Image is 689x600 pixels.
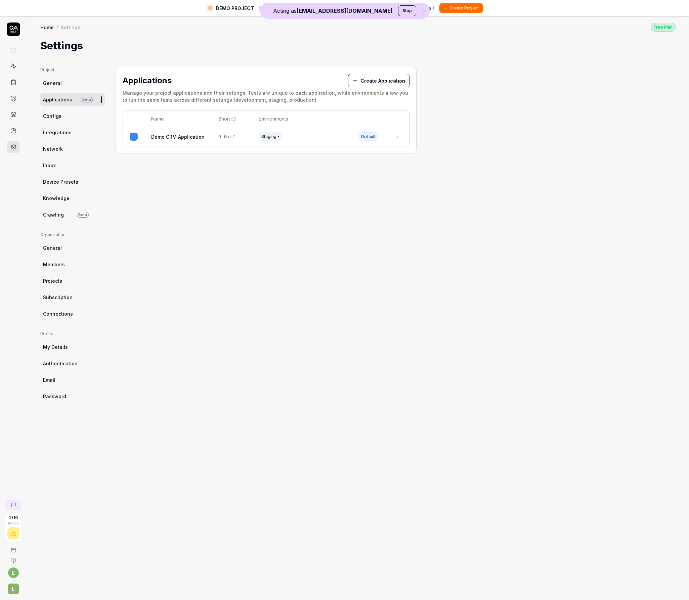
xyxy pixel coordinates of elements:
a: Documentation [3,553,24,563]
span: L [8,584,19,594]
span: Subscription [43,294,73,301]
div: Profile [40,331,105,337]
a: Network [40,143,105,155]
span: Members [43,261,65,268]
button: Create Project [439,3,483,13]
a: Book a call with us [3,542,24,553]
span: Password [43,393,66,400]
span: Default [358,132,378,141]
span: Exploring our features? Create your own project to unlock full potential! [265,5,434,12]
span: Configs [43,112,61,120]
a: Home [40,24,54,31]
a: Configs [40,110,105,122]
span: Beta [77,212,89,218]
a: Integrations [40,126,105,139]
a: New conversation [5,500,21,510]
a: Subscription [40,291,105,304]
span: My Details [43,343,68,351]
span: 9-NxcZ [218,134,235,140]
a: Password [40,390,105,403]
span: Applications [43,96,72,103]
a: Inbox [40,159,105,172]
button: L [3,578,24,596]
th: Environments [252,110,352,127]
div: Project [40,67,105,73]
span: Connections [43,310,73,317]
span: Knowledge [43,195,70,202]
h1: Settings [40,38,83,53]
span: Staging [259,132,282,141]
div: / [56,24,58,31]
a: Connections [40,308,105,320]
span: DEMO PROJECT [216,5,254,12]
span: General [43,80,62,87]
a: ApplicationsBeta [40,93,105,106]
th: Name [144,110,212,127]
span: Network [43,145,63,152]
a: Demo CRM Application [151,133,205,140]
span: Inbox [43,162,56,169]
a: Projects [40,275,105,287]
h2: Applications [123,75,340,87]
a: Members [40,258,105,271]
span: Authentication [43,360,78,367]
a: Email [40,374,105,386]
button: Stop [398,5,416,16]
a: General [40,242,105,254]
span: Device Presets [43,178,78,185]
th: Short ID [212,110,252,127]
span: Email [43,376,55,383]
span: 2 / 10 [9,516,18,520]
span: Beta [81,97,93,102]
span: Projects [43,277,62,284]
a: My Details [40,341,105,353]
div: Manage your project applications and their settings. Tests are unique to each application, while ... [123,89,410,103]
a: Authentication [40,357,105,370]
div: Organization [40,232,105,238]
div: Settings [61,24,80,31]
a: Knowledge [40,192,105,204]
button: Create Application [348,74,410,87]
span: General [43,244,62,251]
span: Integrations [43,129,72,136]
a: General [40,77,105,89]
a: Device Presets [40,176,105,188]
a: CrawlingBeta [40,209,105,221]
button: Free Plan [651,22,676,32]
button: e [8,567,19,578]
span: Crawling [43,211,64,218]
